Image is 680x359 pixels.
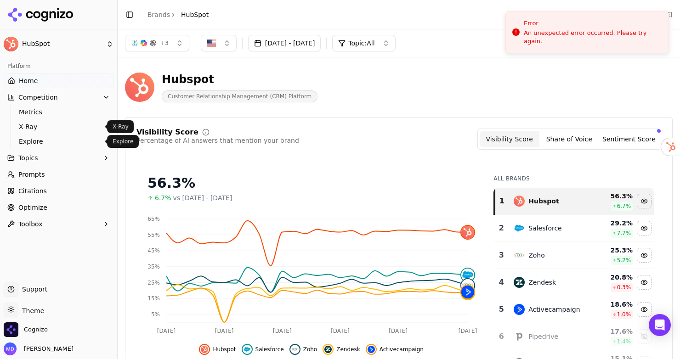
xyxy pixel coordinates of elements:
[593,219,633,228] div: 29.2 %
[498,304,504,315] div: 5
[4,217,113,231] button: Toolbox
[151,311,160,318] tspan: 5%
[136,129,198,136] div: Visibility Score
[15,135,102,148] a: Explore
[524,19,661,28] div: Error
[617,338,631,345] span: 1.4 %
[289,344,317,355] button: Hide zoho data
[15,106,102,118] a: Metrics
[389,328,408,334] tspan: [DATE]
[4,184,113,198] a: Citations
[368,346,375,353] img: activecampaign
[4,37,18,51] img: HubSpot
[494,323,654,350] tr: 6pipedrivePipedrive17.6%1.4%Show pipedrive data
[366,344,424,355] button: Hide activecampaign data
[18,93,58,102] span: Competition
[147,280,160,286] tspan: 25%
[19,122,99,131] span: X-Ray
[136,136,299,145] div: Percentage of AI answers that mention your brand
[18,307,44,314] span: Theme
[303,346,317,353] span: Zoho
[380,346,424,353] span: Activecampaign
[4,322,18,337] img: Cognizo
[499,196,504,207] div: 1
[207,39,216,48] img: US
[125,73,154,102] img: HubSpot
[514,277,525,288] img: zendesk
[498,223,504,234] div: 2
[514,304,525,315] img: activecampaign
[113,123,128,130] p: X-Ray
[244,346,251,353] img: salesforce
[18,219,43,229] span: Toolbox
[528,278,556,287] div: Zendesk
[528,305,580,314] div: Activecampaign
[147,295,160,302] tspan: 15%
[147,216,160,222] tspan: 65%
[494,215,654,242] tr: 2salesforceSalesforce29.2%7.7%Hide salesforce data
[273,328,292,334] tspan: [DATE]
[157,328,176,334] tspan: [DATE]
[4,151,113,165] button: Topics
[4,59,113,73] div: Platform
[4,90,113,105] button: Competition
[147,264,160,270] tspan: 35%
[494,242,654,269] tr: 3zohoZoho25.3%5.2%Hide zoho data
[255,346,284,353] span: Salesforce
[637,194,652,208] button: Hide hubspot data
[4,322,48,337] button: Open organization switcher
[242,344,284,355] button: Hide salesforce data
[593,300,633,309] div: 18.6 %
[617,257,631,264] span: 5.2 %
[4,342,74,355] button: Open user button
[19,107,99,117] span: Metrics
[498,331,504,342] div: 6
[215,328,234,334] tspan: [DATE]
[461,226,474,239] img: hubspot
[19,137,99,146] span: Explore
[637,302,652,317] button: Hide activecampaign data
[4,167,113,182] a: Prompts
[22,40,102,48] span: HubSpot
[593,327,633,336] div: 17.6 %
[155,193,171,202] span: 6.7%
[637,329,652,344] button: Show pipedrive data
[494,188,654,215] tr: 1hubspotHubspot56.3%6.7%Hide hubspot data
[649,314,671,336] div: Open Intercom Messenger
[617,202,631,210] span: 6.7 %
[524,29,661,45] div: An unexpected error occurred. Please try again.
[617,311,631,318] span: 1.0 %
[459,328,477,334] tspan: [DATE]
[493,175,654,182] div: All Brands
[637,275,652,290] button: Hide zendesk data
[461,269,474,281] img: salesforce
[514,223,525,234] img: salesforce
[162,90,317,102] span: Customer Relationship Management (CRM) Platform
[494,296,654,323] tr: 5activecampaignActivecampaign18.6%1.0%Hide activecampaign data
[4,342,17,355] img: Melissa Dowd
[331,328,350,334] tspan: [DATE]
[461,279,474,292] img: zoho
[113,138,133,145] p: Explore
[147,10,209,19] nav: breadcrumb
[160,39,169,47] span: + 3
[617,230,631,237] span: 7.7 %
[324,346,332,353] img: zendesk
[15,120,102,133] a: X-Ray
[514,250,525,261] img: zoho
[514,331,525,342] img: pipedrive
[199,344,236,355] button: Hide hubspot data
[18,203,47,212] span: Optimize
[539,131,599,147] button: Share of Voice
[18,153,38,163] span: Topics
[348,39,374,48] span: Topic: All
[617,284,631,291] span: 0.3 %
[323,344,360,355] button: Hide zendesk data
[19,76,38,85] span: Home
[528,332,558,341] div: Pipedrive
[637,248,652,263] button: Hide zoho data
[18,170,45,179] span: Prompts
[593,246,633,255] div: 25.3 %
[201,346,208,353] img: hubspot
[4,200,113,215] a: Optimize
